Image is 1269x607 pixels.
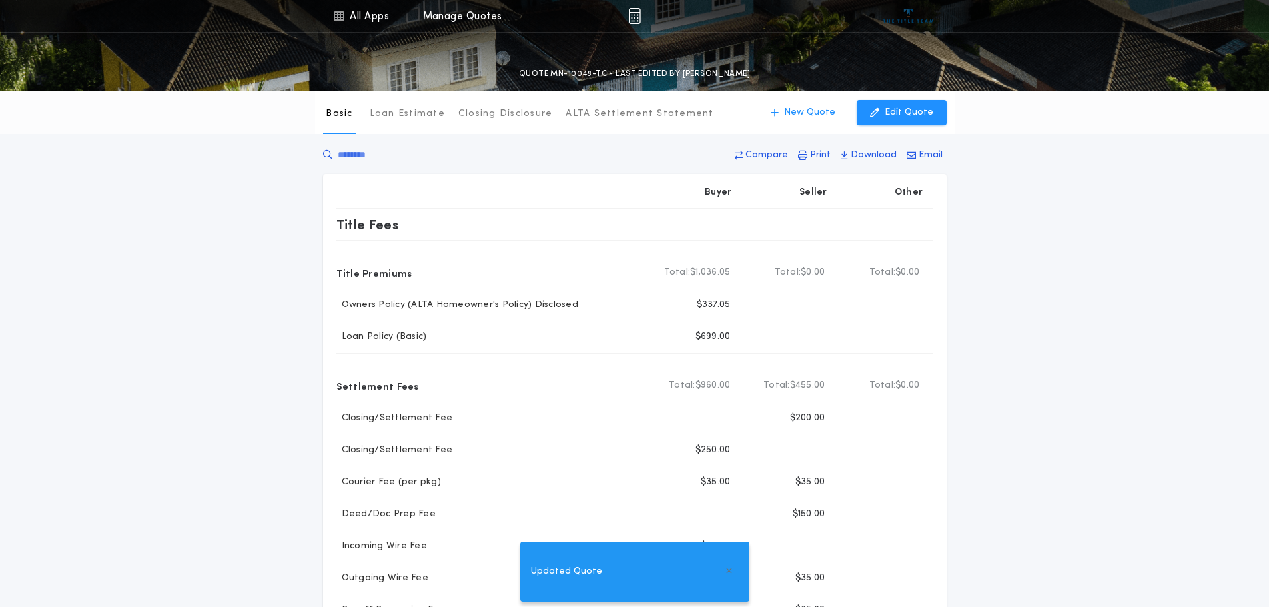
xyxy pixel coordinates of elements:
[869,379,896,392] b: Total:
[895,379,919,392] span: $0.00
[695,444,731,457] p: $250.00
[883,9,933,23] img: vs-icon
[790,379,825,392] span: $455.00
[669,379,695,392] b: Total:
[336,375,419,396] p: Settlement Fees
[790,412,825,425] p: $200.00
[695,330,731,344] p: $699.00
[801,266,825,279] span: $0.00
[566,107,713,121] p: ALTA Settlement Statement
[697,299,731,312] p: $337.05
[919,149,943,162] p: Email
[336,412,453,425] p: Closing/Settlement Fee
[775,266,801,279] b: Total:
[857,100,947,125] button: Edit Quote
[336,444,453,457] p: Closing/Settlement Fee
[628,8,641,24] img: img
[794,143,835,167] button: Print
[894,186,922,199] p: Other
[763,379,790,392] b: Total:
[795,476,825,489] p: $35.00
[326,107,352,121] p: Basic
[745,149,788,162] p: Compare
[664,266,691,279] b: Total:
[531,564,602,579] span: Updated Quote
[885,106,933,119] p: Edit Quote
[799,186,827,199] p: Seller
[336,214,399,235] p: Title Fees
[810,149,831,162] p: Print
[851,149,897,162] p: Download
[837,143,901,167] button: Download
[690,266,730,279] span: $1,036.05
[336,508,436,521] p: Deed/Doc Prep Fee
[784,106,835,119] p: New Quote
[695,379,731,392] span: $960.00
[336,262,412,283] p: Title Premiums
[458,107,553,121] p: Closing Disclosure
[370,107,445,121] p: Loan Estimate
[519,67,750,81] p: QUOTE MN-10048-TC - LAST EDITED BY [PERSON_NAME]
[701,476,731,489] p: $35.00
[757,100,849,125] button: New Quote
[336,330,427,344] p: Loan Policy (Basic)
[336,299,578,312] p: Owners Policy (ALTA Homeowner's Policy) Disclosed
[869,266,896,279] b: Total:
[903,143,947,167] button: Email
[793,508,825,521] p: $150.00
[705,186,731,199] p: Buyer
[895,266,919,279] span: $0.00
[336,476,441,489] p: Courier Fee (per pkg)
[731,143,792,167] button: Compare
